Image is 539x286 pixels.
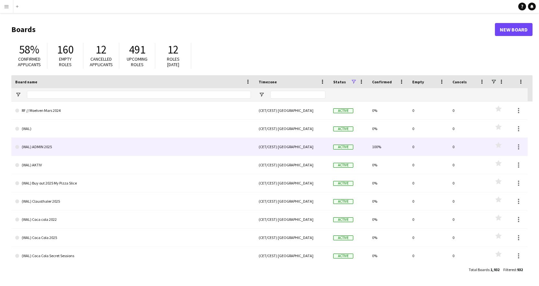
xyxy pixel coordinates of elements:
div: 0 [449,192,489,210]
span: Active [333,163,353,168]
a: (WAL) Clausthaler 2025 [15,192,251,210]
div: 0% [368,156,408,174]
a: RF // Moelven Mars 2024 [15,101,251,120]
span: Active [333,217,353,222]
span: Active [333,254,353,258]
a: (WAL) Buy out 2025 My Pizza Slice [15,174,251,192]
input: Timezone Filter Input [270,91,325,99]
span: Roles [DATE] [167,56,180,67]
span: Active [333,235,353,240]
a: (WAL) [15,120,251,138]
div: 100% [368,138,408,156]
span: Timezone [259,79,277,84]
div: 0 [449,120,489,137]
div: 0 [449,156,489,174]
span: Board name [15,79,37,84]
div: 0% [368,174,408,192]
div: (CET/CEST) [GEOGRAPHIC_DATA] [255,120,329,137]
span: Cancels [452,79,467,84]
span: 932 [517,267,523,272]
div: 0 [408,101,449,119]
div: (CET/CEST) [GEOGRAPHIC_DATA] [255,210,329,228]
div: 0 [408,192,449,210]
div: (CET/CEST) [GEOGRAPHIC_DATA] [255,156,329,174]
span: Empty roles [59,56,72,67]
span: Active [333,108,353,113]
button: Open Filter Menu [259,92,264,98]
a: New Board [495,23,533,36]
div: 0 [408,210,449,228]
div: (CET/CEST) [GEOGRAPHIC_DATA] [255,192,329,210]
div: (CET/CEST) [GEOGRAPHIC_DATA] [255,101,329,119]
span: Filtered [503,267,516,272]
div: 0 [449,210,489,228]
div: 0 [408,174,449,192]
span: 12 [168,42,179,57]
div: 0 [408,156,449,174]
a: (WAL) Coca cola 2022 [15,210,251,229]
a: (WAL) Coca Cola 2025 [15,229,251,247]
span: Status [333,79,346,84]
div: : [503,263,523,276]
div: 0 [408,247,449,265]
span: 491 [129,42,146,57]
span: Active [333,181,353,186]
div: 0 [449,247,489,265]
span: 58% [19,42,39,57]
div: 0% [368,101,408,119]
div: (CET/CEST) [GEOGRAPHIC_DATA] [255,229,329,246]
span: Upcoming roles [127,56,147,67]
div: 0 [408,120,449,137]
div: 0 [449,229,489,246]
a: (WAL) AKTIV [15,156,251,174]
div: 0% [368,229,408,246]
div: (CET/CEST) [GEOGRAPHIC_DATA] [255,247,329,265]
span: Active [333,126,353,131]
span: Empty [412,79,424,84]
span: Confirmed [372,79,392,84]
span: Total Boards [469,267,489,272]
span: 160 [57,42,74,57]
div: 0 [449,174,489,192]
div: 0% [368,120,408,137]
div: (CET/CEST) [GEOGRAPHIC_DATA] [255,138,329,156]
div: 0 [408,138,449,156]
div: 0% [368,210,408,228]
button: Open Filter Menu [15,92,21,98]
a: (WAL) Coca Cola Secret Sessions [15,247,251,265]
div: : [469,263,499,276]
div: 0 [408,229,449,246]
span: Active [333,145,353,149]
span: Active [333,199,353,204]
div: 0% [368,247,408,265]
a: (WAL) ADMIN 2025 [15,138,251,156]
span: Confirmed applicants [18,56,41,67]
div: (CET/CEST) [GEOGRAPHIC_DATA] [255,174,329,192]
span: 1,932 [490,267,499,272]
div: 0 [449,138,489,156]
span: 12 [96,42,107,57]
span: Cancelled applicants [90,56,113,67]
div: 0 [449,101,489,119]
h1: Boards [11,25,495,34]
input: Board name Filter Input [27,91,251,99]
div: 0% [368,192,408,210]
